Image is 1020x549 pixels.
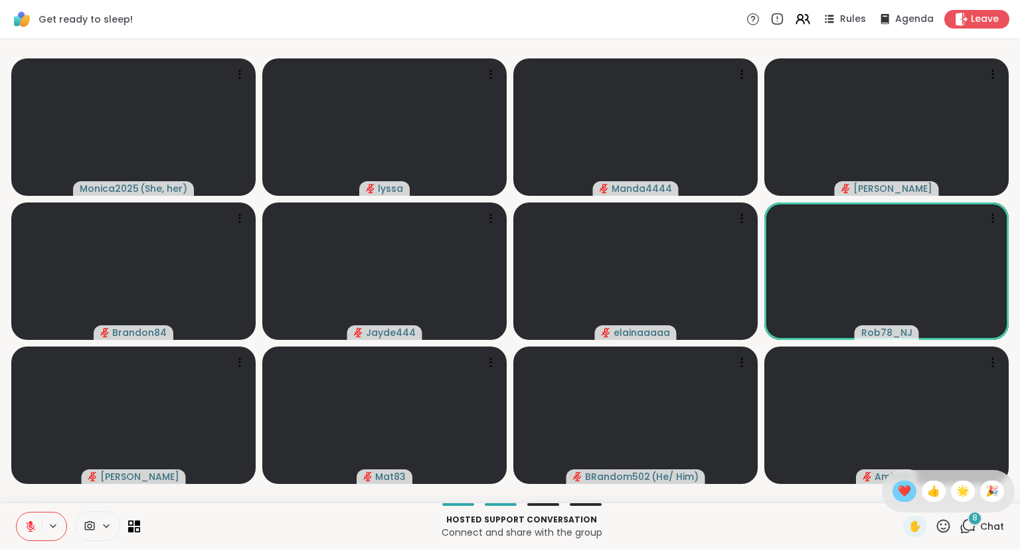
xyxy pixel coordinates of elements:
span: [PERSON_NAME] [100,470,179,483]
span: Manda4444 [612,182,672,195]
p: Connect and share with the group [148,526,895,539]
span: 👍 [927,483,940,499]
p: Hosted support conversation [148,514,895,526]
span: Brandon84 [112,326,167,339]
span: Amie89 [875,470,910,483]
span: 🎉 [985,483,999,499]
span: BRandom502 [585,470,650,483]
span: audio-muted [366,184,375,193]
span: Monica2025 [80,182,139,195]
span: audio-muted [100,328,110,337]
span: Agenda [895,13,934,26]
span: audio-muted [363,472,373,481]
span: Jayde444 [366,326,416,339]
span: Rob78_NJ [861,326,912,339]
span: audio-muted [863,472,872,481]
img: ShareWell Logomark [11,8,33,31]
span: Leave [971,13,999,26]
span: ( She, her ) [140,182,187,195]
span: ✋ [908,518,922,534]
span: elainaaaaa [614,326,670,339]
span: 8 [972,512,977,524]
span: audio-muted [88,472,98,481]
span: 🌟 [956,483,970,499]
span: audio-muted [841,184,851,193]
span: audio-muted [600,184,609,193]
span: audio-muted [354,328,363,337]
span: Chat [980,520,1004,533]
span: Mat83 [375,470,406,483]
span: ❤️ [898,483,911,499]
span: lyssa [378,182,403,195]
span: audio-muted [573,472,582,481]
span: Get ready to sleep! [39,13,133,26]
span: [PERSON_NAME] [853,182,932,195]
span: ( He/ Him ) [651,470,699,483]
span: audio-muted [602,328,611,337]
span: Rules [840,13,866,26]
